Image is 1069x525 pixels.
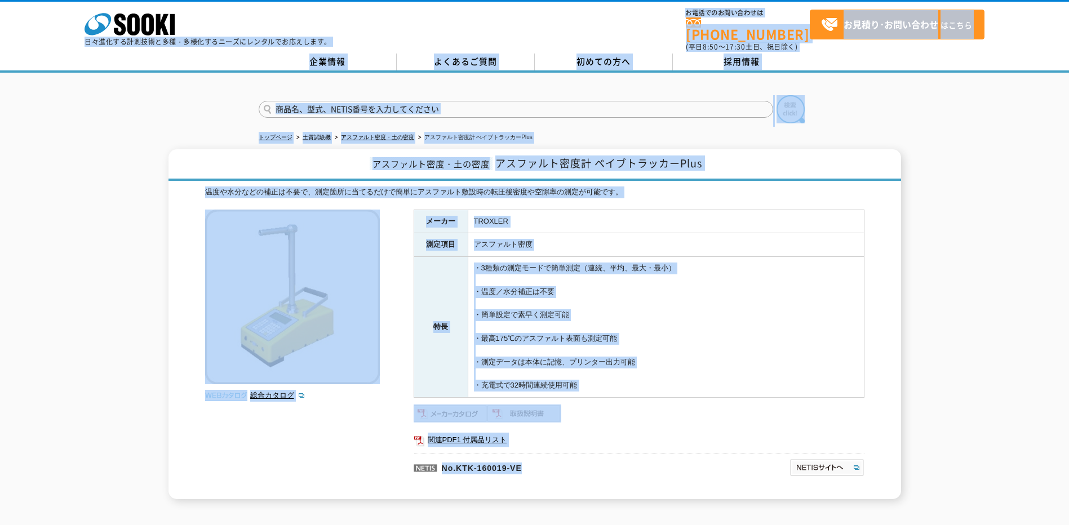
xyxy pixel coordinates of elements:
[487,404,561,422] img: 取扱説明書
[341,134,414,140] a: アスファルト密度・土の密度
[673,54,811,70] a: 採用情報
[414,412,487,420] a: メーカーカタログ
[789,459,864,477] img: NETISサイトへ
[686,42,797,52] span: (平日 ～ 土日、祝日除く)
[250,391,305,399] a: 総合カタログ
[85,38,331,45] p: 日々進化する計測技術と多種・多様化するニーズにレンタルでお応えします。
[303,134,331,140] a: 土質試験機
[535,54,673,70] a: 初めての方へ
[259,101,773,118] input: 商品名、型式、NETIS番号を入力してください
[205,390,247,401] img: webカタログ
[416,132,533,144] li: アスファルト密度計 ぺイブトラッカーPlus
[468,210,864,233] td: TROXLER
[468,257,864,398] td: ・3種類の測定モードで簡単測定（連続、平均、最大・最小） ・温度／水分補正は不要 ・簡単設定で素早く測定可能 ・最高175℃のアスファルト表面も測定可能 ・測定データは本体に記憶、プリンター出力...
[259,134,292,140] a: トップページ
[468,233,864,257] td: アスファルト密度
[777,95,805,123] img: btn_search.png
[205,210,380,384] img: アスファルト密度計 ぺイブトラッカーPlus
[414,233,468,257] th: 測定項目
[414,257,468,398] th: 特長
[370,157,493,170] span: アスファルト密度・土の密度
[205,186,864,198] div: 温度や水分などの補正は不要で、測定箇所に当てるだけで簡単にアスファルト敷設時の転圧後密度や空隙率の測定が可能です。
[576,55,631,68] span: 初めての方へ
[703,42,718,52] span: 8:50
[397,54,535,70] a: よくあるご質問
[414,453,681,480] p: No.KTK-160019-VE
[495,155,702,171] span: アスファルト密度計 ペイブトラッカーPlus
[686,10,810,16] span: お電話でのお問い合わせは
[821,16,972,33] span: はこちら
[686,17,810,41] a: [PHONE_NUMBER]
[487,412,561,420] a: 取扱説明書
[414,210,468,233] th: メーカー
[810,10,984,39] a: お見積り･お問い合わせはこちら
[414,433,864,447] a: 関連PDF1 付属品リスト
[725,42,746,52] span: 17:30
[844,17,938,31] strong: お見積り･お問い合わせ
[259,54,397,70] a: 企業情報
[414,404,487,422] img: メーカーカタログ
